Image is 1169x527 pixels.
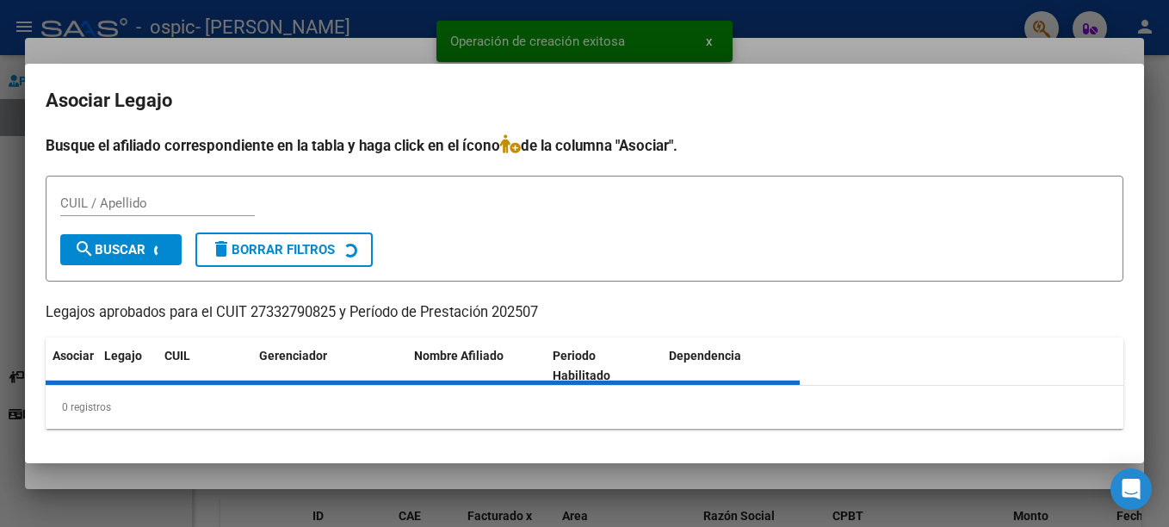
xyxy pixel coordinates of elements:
[259,349,327,363] span: Gerenciador
[164,349,190,363] span: CUIL
[414,349,504,363] span: Nombre Afiliado
[546,338,662,394] datatable-header-cell: Periodo Habilitado
[407,338,546,394] datatable-header-cell: Nombre Afiliado
[46,302,1123,324] p: Legajos aprobados para el CUIT 27332790825 y Período de Prestación 202507
[211,239,232,259] mat-icon: delete
[74,242,145,257] span: Buscar
[553,349,610,382] span: Periodo Habilitado
[104,349,142,363] span: Legajo
[74,239,95,259] mat-icon: search
[252,338,407,394] datatable-header-cell: Gerenciador
[1110,468,1152,510] div: Open Intercom Messenger
[46,386,1123,429] div: 0 registros
[211,242,335,257] span: Borrar Filtros
[46,134,1123,157] h4: Busque el afiliado correspondiente en la tabla y haga click en el ícono de la columna "Asociar".
[60,234,182,265] button: Buscar
[669,349,741,363] span: Dependencia
[53,349,94,363] span: Asociar
[46,338,97,394] datatable-header-cell: Asociar
[97,338,158,394] datatable-header-cell: Legajo
[662,338,801,394] datatable-header-cell: Dependencia
[46,84,1123,117] h2: Asociar Legajo
[195,232,373,267] button: Borrar Filtros
[158,338,252,394] datatable-header-cell: CUIL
